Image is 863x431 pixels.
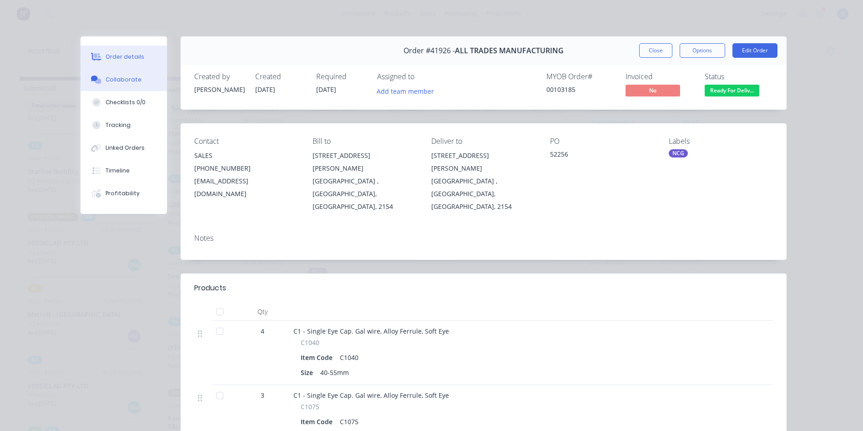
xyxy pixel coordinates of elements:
button: Options [680,43,725,58]
span: 4 [261,326,264,336]
span: Ready For Deliv... [705,85,759,96]
div: [PERSON_NAME] [194,85,244,94]
div: 00103185 [546,85,615,94]
div: Products [194,283,226,294]
div: [STREET_ADDRESS][PERSON_NAME] [313,149,417,175]
button: Close [639,43,672,58]
div: Collaborate [106,76,141,84]
div: MYOB Order # [546,72,615,81]
div: Invoiced [626,72,694,81]
div: Tracking [106,121,131,129]
div: SALES [194,149,298,162]
div: Labels [669,137,773,146]
div: Assigned to [377,72,468,81]
div: [GEOGRAPHIC_DATA] , [GEOGRAPHIC_DATA], [GEOGRAPHIC_DATA], 2154 [313,175,417,213]
span: No [626,85,680,96]
div: [EMAIL_ADDRESS][DOMAIN_NAME] [194,175,298,200]
div: Timeline [106,167,130,175]
div: [PHONE_NUMBER] [194,162,298,175]
div: 52256 [550,149,654,162]
span: C1075 [301,402,319,411]
div: [STREET_ADDRESS][PERSON_NAME][GEOGRAPHIC_DATA] , [GEOGRAPHIC_DATA], [GEOGRAPHIC_DATA], 2154 [431,149,535,213]
div: C1075 [336,415,362,428]
div: Bill to [313,137,417,146]
div: Item Code [301,351,336,364]
div: Created by [194,72,244,81]
div: SALES[PHONE_NUMBER][EMAIL_ADDRESS][DOMAIN_NAME] [194,149,298,200]
div: Contact [194,137,298,146]
div: Created [255,72,305,81]
span: ALL TRADES MANUFACTURING [455,46,564,55]
div: Notes [194,234,773,243]
div: Deliver to [431,137,535,146]
span: Order #41926 - [404,46,455,55]
button: Checklists 0/0 [81,91,167,114]
button: Tracking [81,114,167,137]
span: [DATE] [316,85,336,94]
div: [STREET_ADDRESS][PERSON_NAME] [431,149,535,175]
button: Order details [81,46,167,68]
div: [STREET_ADDRESS][PERSON_NAME][GEOGRAPHIC_DATA] , [GEOGRAPHIC_DATA], [GEOGRAPHIC_DATA], 2154 [313,149,417,213]
div: Profitability [106,189,140,198]
span: C1040 [301,338,319,347]
div: Linked Orders [106,144,145,152]
span: C1 - Single Eye Cap. Gal wire, Alloy Ferrule, Soft Eye [293,391,449,400]
div: Item Code [301,415,336,428]
button: Collaborate [81,68,167,91]
div: PO [550,137,654,146]
button: Profitability [81,182,167,205]
div: [GEOGRAPHIC_DATA] , [GEOGRAPHIC_DATA], [GEOGRAPHIC_DATA], 2154 [431,175,535,213]
div: Status [705,72,773,81]
div: Qty [235,303,290,321]
button: Add team member [372,85,439,97]
button: Timeline [81,159,167,182]
button: Linked Orders [81,137,167,159]
div: Checklists 0/0 [106,98,146,106]
button: Ready For Deliv... [705,85,759,98]
div: Size [301,366,317,379]
button: Edit Order [732,43,777,58]
div: 40-55mm [317,366,353,379]
span: [DATE] [255,85,275,94]
span: C1 - Single Eye Cap. Gal wire, Alloy Ferrule, Soft Eye [293,327,449,335]
span: 3 [261,390,264,400]
div: Required [316,72,366,81]
div: Order details [106,53,144,61]
div: C1040 [336,351,362,364]
button: Add team member [377,85,439,97]
div: NCG [669,149,688,157]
